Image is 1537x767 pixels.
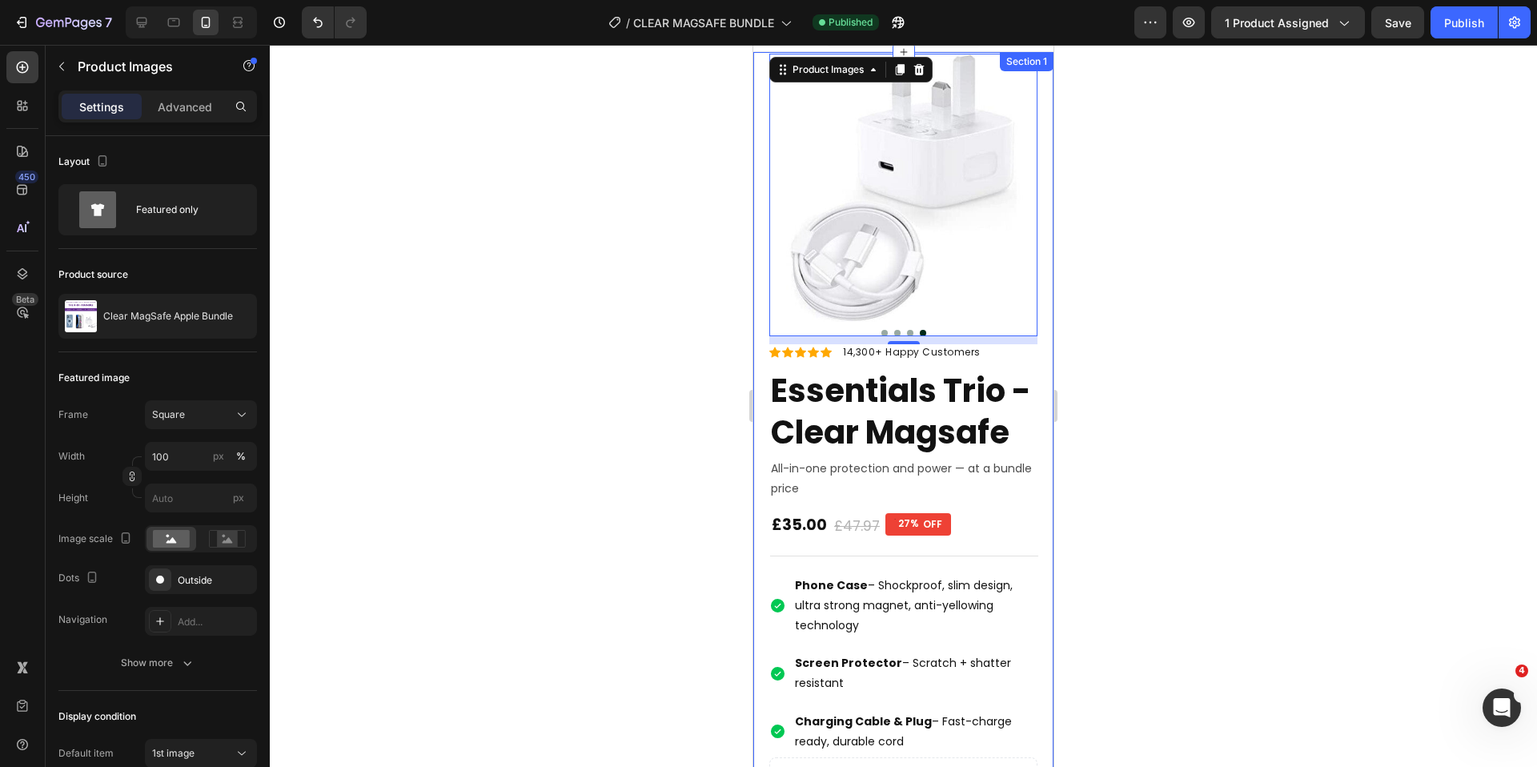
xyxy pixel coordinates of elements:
div: px [213,449,224,464]
div: Layout [58,151,112,173]
div: Undo/Redo [302,6,367,38]
div: 450 [15,171,38,183]
p: Clear MagSafe Apple Bundle [103,311,233,322]
div: Image scale [58,528,135,550]
div: Product source [58,267,128,282]
div: Featured only [136,191,234,228]
span: CLEAR MAGSAFE BUNDLE [633,14,774,31]
button: 1 product assigned [1211,6,1365,38]
span: px [233,492,244,504]
div: Display condition [58,709,136,724]
div: Navigation [58,612,107,627]
div: Dots [58,568,102,589]
label: Frame [58,408,88,422]
img: product feature img [65,300,97,332]
button: % [209,447,228,466]
span: 1 product assigned [1225,14,1329,31]
div: Default item [58,746,114,761]
input: px% [145,442,257,471]
iframe: To enrich screen reader interactions, please activate Accessibility in Grammarly extension settings [753,45,1053,767]
p: Advanced [158,98,212,115]
p: Settings [79,98,124,115]
div: Featured image [58,371,130,385]
button: Publish [1431,6,1498,38]
div: Show more [121,655,195,671]
span: Save [1385,16,1411,30]
div: Outside [178,573,253,588]
input: px [145,484,257,512]
button: Show more [58,649,257,677]
button: Square [145,400,257,429]
button: 7 [6,6,119,38]
span: Square [152,408,185,422]
span: 1st image [152,747,195,759]
span: / [626,14,630,31]
iframe: Intercom live chat [1483,689,1521,727]
div: Publish [1444,14,1484,31]
div: Add... [178,615,253,629]
button: Save [1371,6,1424,38]
p: Product Images [78,57,214,76]
div: Beta [12,293,38,306]
div: % [236,449,246,464]
button: px [231,447,251,466]
label: Height [58,491,88,505]
p: 7 [105,13,112,32]
label: Width [58,449,85,464]
span: 4 [1515,665,1528,677]
span: Published [829,15,873,30]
